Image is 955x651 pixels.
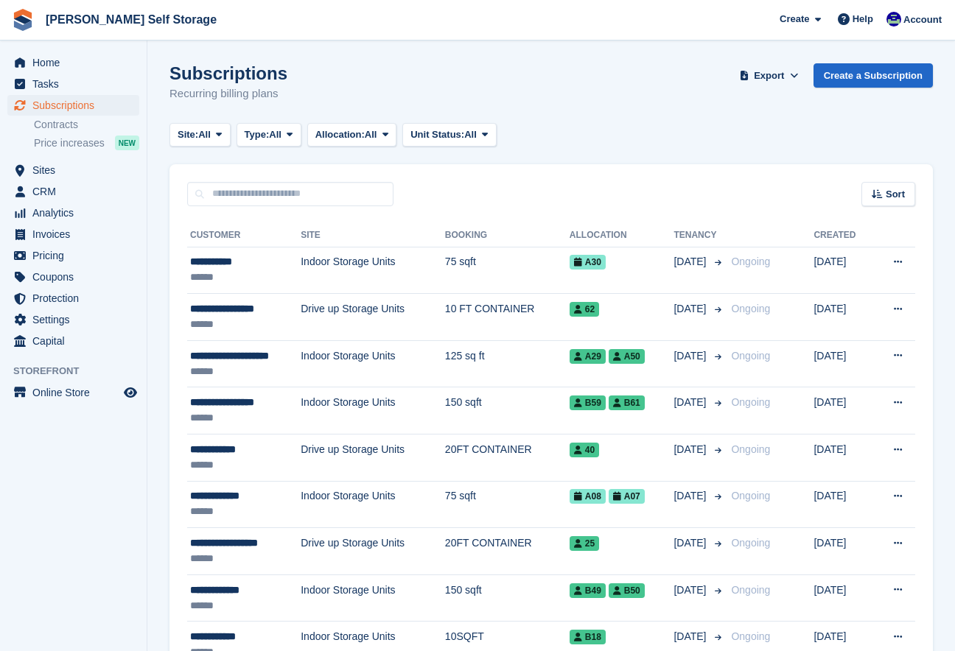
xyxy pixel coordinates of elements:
span: Ongoing [731,256,770,267]
td: 75 sqft [445,247,570,294]
span: A50 [609,349,645,364]
span: Home [32,52,121,73]
a: menu [7,331,139,351]
span: Ongoing [731,490,770,502]
td: [DATE] [814,247,872,294]
td: Drive up Storage Units [301,294,445,341]
span: Ongoing [731,584,770,596]
span: [DATE] [674,442,709,457]
button: Allocation: All [307,123,397,147]
a: menu [7,160,139,180]
span: Type: [245,127,270,142]
span: Coupons [32,267,121,287]
a: menu [7,267,139,287]
span: B49 [570,583,606,598]
a: menu [7,52,139,73]
span: A07 [609,489,645,504]
span: Account [903,13,942,27]
td: 150 sqft [445,574,570,622]
td: Drive up Storage Units [301,528,445,575]
span: Ongoing [731,303,770,314]
td: [DATE] [814,574,872,622]
a: Contracts [34,118,139,132]
span: 25 [570,536,599,551]
p: Recurring billing plans [169,85,287,102]
span: Online Store [32,382,121,403]
div: NEW [115,136,139,150]
span: A30 [570,255,606,270]
span: Storefront [13,364,147,379]
td: 10 FT CONTAINER [445,294,570,341]
span: Sort [886,187,905,202]
td: 150 sqft [445,387,570,434]
span: Settings [32,309,121,330]
span: B61 [609,395,645,410]
span: Ongoing [731,443,770,455]
a: menu [7,95,139,116]
span: Allocation: [315,127,365,142]
span: [DATE] [674,535,709,551]
span: 40 [570,443,599,457]
a: menu [7,382,139,403]
span: A29 [570,349,606,364]
button: Export [737,63,802,88]
a: Price increases NEW [34,135,139,151]
span: All [464,127,477,142]
span: Invoices [32,224,121,244]
span: Sites [32,160,121,180]
a: [PERSON_NAME] Self Storage [40,7,223,32]
td: Indoor Storage Units [301,387,445,434]
span: [DATE] [674,395,709,410]
span: Tasks [32,74,121,94]
a: menu [7,245,139,266]
td: Indoor Storage Units [301,247,445,294]
span: Unit Status: [410,127,464,142]
a: menu [7,181,139,202]
span: Protection [32,288,121,309]
th: Allocation [570,224,674,247]
span: Ongoing [731,630,770,642]
td: [DATE] [814,294,872,341]
span: All [269,127,281,142]
span: B50 [609,583,645,598]
span: Capital [32,331,121,351]
th: Customer [187,224,301,247]
h1: Subscriptions [169,63,287,83]
td: 20FT CONTAINER [445,434,570,482]
button: Unit Status: All [402,123,496,147]
a: Preview store [122,384,139,401]
a: menu [7,309,139,330]
span: All [198,127,211,142]
span: B18 [570,630,606,644]
span: [DATE] [674,254,709,270]
td: Indoor Storage Units [301,574,445,622]
button: Site: All [169,123,231,147]
span: [DATE] [674,488,709,504]
span: [DATE] [674,301,709,317]
span: Price increases [34,136,105,150]
span: Site: [178,127,198,142]
span: Export [754,68,784,83]
span: CRM [32,181,121,202]
img: Justin Farthing [886,12,901,27]
span: Help [853,12,873,27]
td: 20FT CONTAINER [445,528,570,575]
td: [DATE] [814,340,872,387]
th: Booking [445,224,570,247]
th: Site [301,224,445,247]
span: Analytics [32,203,121,223]
span: A08 [570,489,606,504]
a: menu [7,288,139,309]
span: Pricing [32,245,121,266]
th: Created [814,224,872,247]
td: Drive up Storage Units [301,434,445,482]
th: Tenancy [674,224,725,247]
span: [DATE] [674,583,709,598]
td: 75 sqft [445,481,570,528]
a: menu [7,74,139,94]
td: [DATE] [814,387,872,434]
span: 62 [570,302,599,317]
span: Ongoing [731,350,770,362]
a: menu [7,203,139,223]
td: [DATE] [814,434,872,482]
